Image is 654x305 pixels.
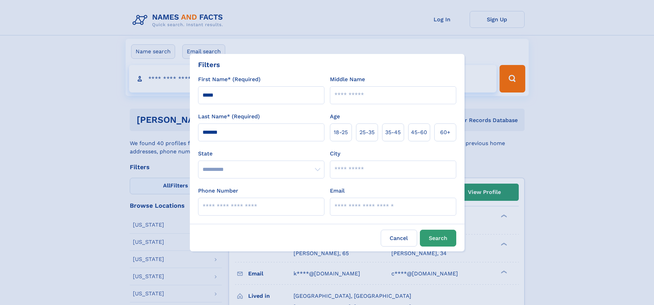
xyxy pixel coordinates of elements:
[381,230,417,247] label: Cancel
[198,150,324,158] label: State
[359,128,375,137] span: 25‑35
[330,112,340,121] label: Age
[440,128,450,137] span: 60+
[334,128,348,137] span: 18‑25
[420,230,456,247] button: Search
[198,59,220,70] div: Filters
[198,112,260,121] label: Last Name* (Required)
[330,150,340,158] label: City
[330,75,365,84] label: Middle Name
[330,187,345,195] label: Email
[198,75,261,84] label: First Name* (Required)
[198,187,238,195] label: Phone Number
[411,128,427,137] span: 45‑60
[385,128,401,137] span: 35‑45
